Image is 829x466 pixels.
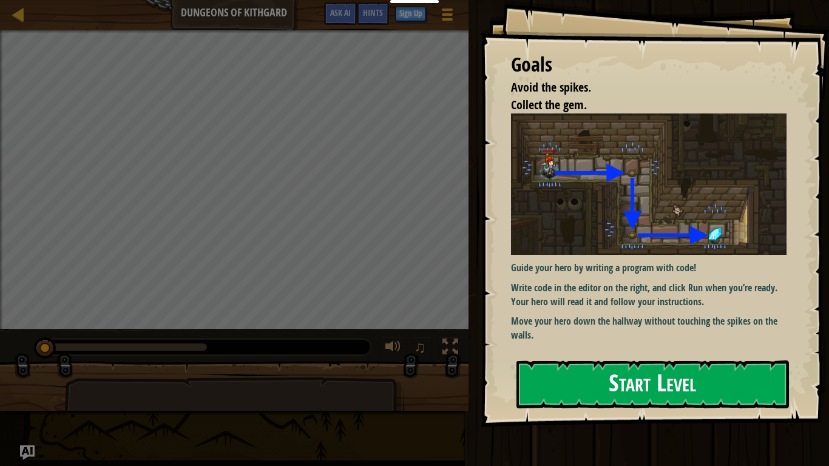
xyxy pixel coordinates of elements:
[516,360,789,408] button: Start Level
[330,7,351,18] span: Ask AI
[411,336,432,361] button: ♫
[414,338,426,356] span: ♫
[511,79,591,95] span: Avoid the spikes.
[511,96,587,113] span: Collect the gem.
[381,336,405,361] button: Adjust volume
[363,7,383,18] span: Hints
[20,445,35,460] button: Ask AI
[395,7,426,21] button: Sign Up
[496,96,783,114] li: Collect the gem.
[511,314,787,342] p: Move your hero down the hallway without touching the spikes on the walls.
[324,2,357,25] button: Ask AI
[511,261,787,275] p: Guide your hero by writing a program with code!
[511,51,787,79] div: Goals
[432,2,462,31] button: Show game menu
[511,113,787,255] img: Dungeons of kithgard
[438,336,462,361] button: Toggle fullscreen
[511,281,787,309] p: Write code in the editor on the right, and click Run when you’re ready. Your hero will read it an...
[496,79,783,96] li: Avoid the spikes.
